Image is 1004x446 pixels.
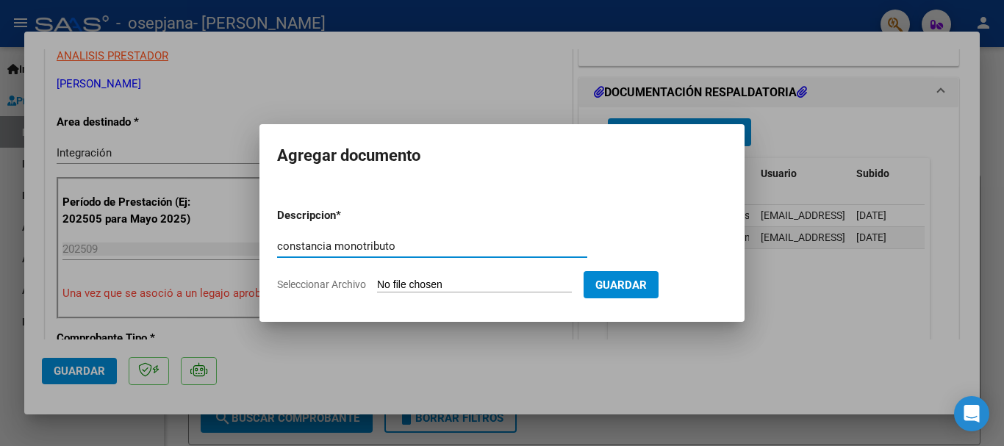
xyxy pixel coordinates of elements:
span: Guardar [595,278,647,292]
div: Open Intercom Messenger [954,396,989,431]
p: Descripcion [277,207,412,224]
button: Guardar [584,271,659,298]
h2: Agregar documento [277,142,727,170]
span: Seleccionar Archivo [277,278,366,290]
